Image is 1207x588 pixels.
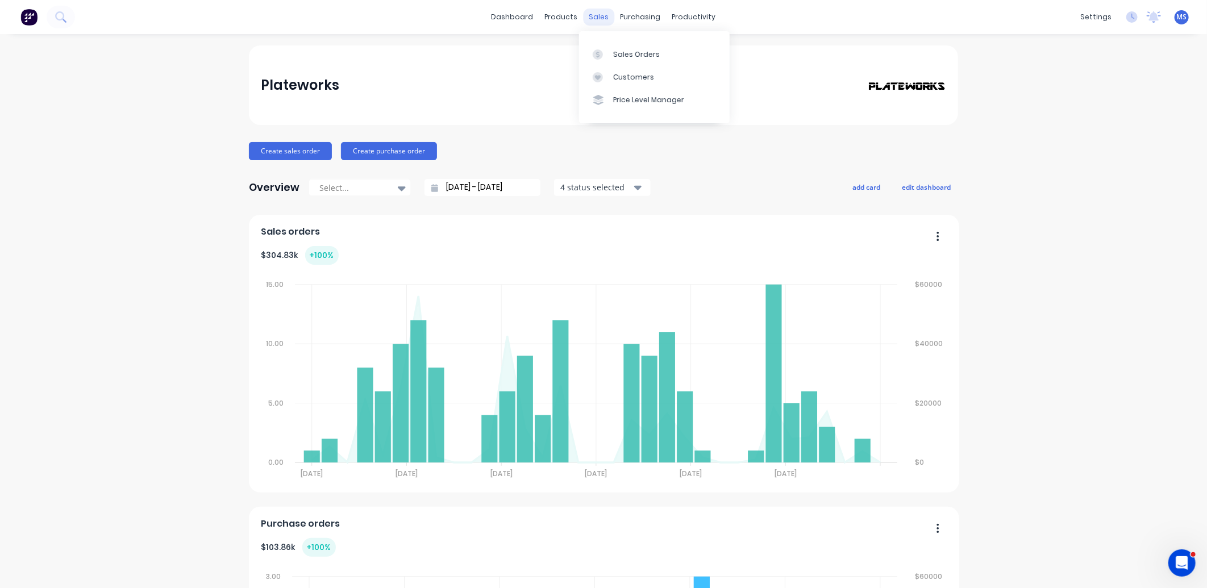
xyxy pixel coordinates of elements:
img: Factory [20,9,38,26]
tspan: $0 [915,457,925,467]
tspan: 3.00 [266,572,281,581]
button: add card [845,180,888,194]
tspan: [DATE] [301,469,323,478]
span: MS [1177,12,1187,22]
tspan: 0.00 [268,457,284,467]
a: Sales Orders [579,43,730,65]
div: settings [1075,9,1117,26]
div: Price Level Manager [613,95,684,105]
tspan: [DATE] [585,469,607,478]
tspan: [DATE] [680,469,702,478]
img: Plateworks [866,81,946,91]
button: edit dashboard [894,180,958,194]
tspan: 5.00 [268,398,284,408]
tspan: [DATE] [396,469,418,478]
a: Customers [579,66,730,89]
div: Customers [613,72,654,82]
tspan: 15.00 [266,280,284,289]
span: Purchase orders [261,517,340,531]
tspan: 10.00 [266,339,284,348]
button: Create sales order [249,142,332,160]
a: dashboard [486,9,539,26]
button: 4 status selected [554,179,651,196]
tspan: $20000 [915,398,942,408]
div: Overview [249,176,299,199]
div: + 100 % [302,538,336,557]
tspan: $60000 [915,280,943,289]
tspan: [DATE] [775,469,797,478]
div: $ 103.86k [261,538,336,557]
div: $ 304.83k [261,246,339,265]
div: 4 status selected [560,181,632,193]
div: Sales Orders [613,49,660,60]
tspan: $40000 [915,339,943,348]
iframe: Intercom live chat [1168,549,1196,577]
span: Sales orders [261,225,321,239]
tspan: $60000 [915,572,943,581]
tspan: [DATE] [490,469,513,478]
a: Price Level Manager [579,89,730,111]
div: sales [584,9,615,26]
button: Create purchase order [341,142,437,160]
div: productivity [667,9,722,26]
div: purchasing [615,9,667,26]
div: Plateworks [261,74,340,97]
div: + 100 % [305,246,339,265]
div: products [539,9,584,26]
